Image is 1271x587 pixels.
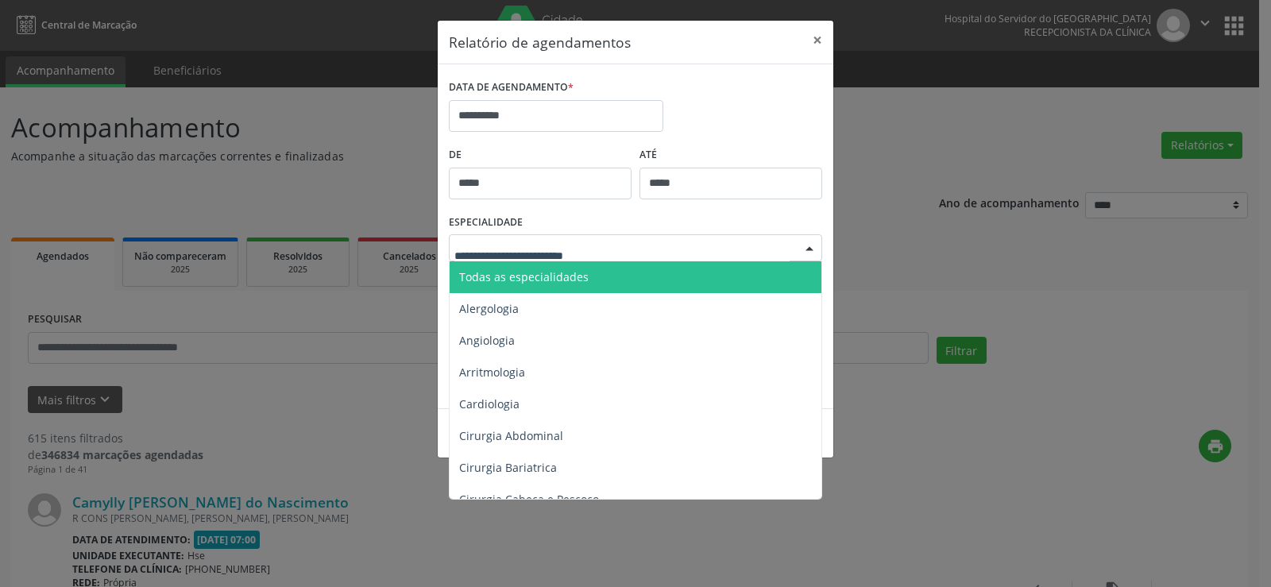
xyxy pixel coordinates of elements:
[639,143,822,168] label: ATÉ
[449,210,523,235] label: ESPECIALIDADE
[449,143,632,168] label: De
[449,75,574,100] label: DATA DE AGENDAMENTO
[459,460,557,475] span: Cirurgia Bariatrica
[449,32,631,52] h5: Relatório de agendamentos
[459,396,520,411] span: Cardiologia
[459,269,589,284] span: Todas as especialidades
[459,428,563,443] span: Cirurgia Abdominal
[459,301,519,316] span: Alergologia
[459,492,599,507] span: Cirurgia Cabeça e Pescoço
[459,333,515,348] span: Angiologia
[802,21,833,60] button: Close
[459,365,525,380] span: Arritmologia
